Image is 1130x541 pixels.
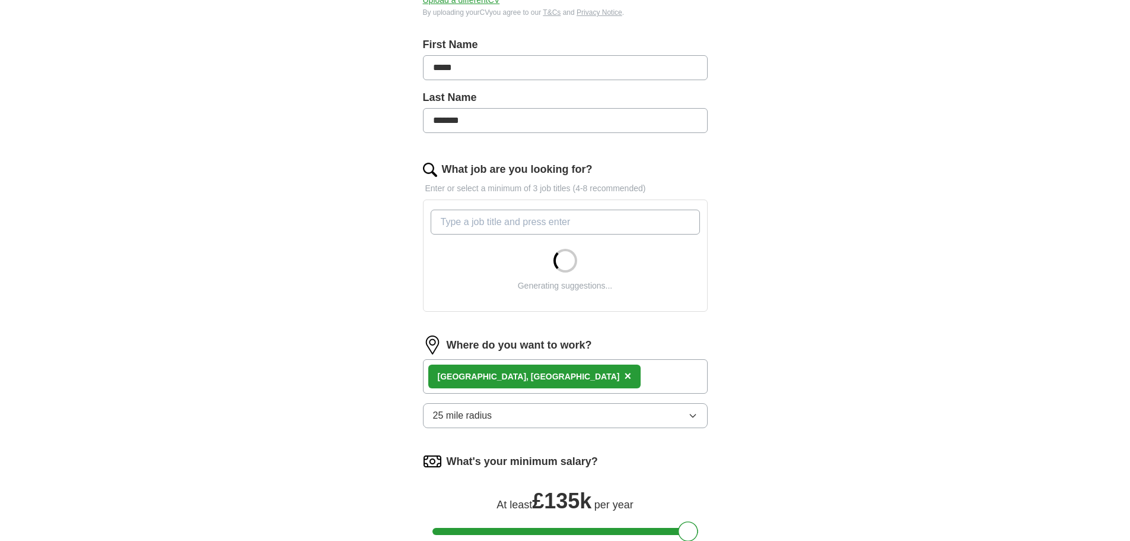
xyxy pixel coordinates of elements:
[518,280,613,292] div: Generating suggestions...
[423,37,708,53] label: First Name
[442,162,593,178] label: What job are you looking for?
[624,369,631,382] span: ×
[532,489,591,513] span: £ 135k
[543,8,561,17] a: T&Cs
[447,454,598,470] label: What's your minimum salary?
[423,403,708,428] button: 25 mile radius
[423,90,708,106] label: Last Name
[577,8,622,17] a: Privacy Notice
[423,163,437,177] img: search.png
[431,210,700,235] input: Type a job title and press enter
[423,336,442,355] img: location.png
[496,499,532,511] span: At least
[438,371,620,383] div: [GEOGRAPHIC_DATA], [GEOGRAPHIC_DATA]
[447,337,592,353] label: Where do you want to work?
[423,182,708,195] p: Enter or select a minimum of 3 job titles (4-8 recommended)
[624,368,631,385] button: ×
[423,7,708,18] div: By uploading your CV you agree to our and .
[423,452,442,471] img: salary.png
[594,499,634,511] span: per year
[433,409,492,423] span: 25 mile radius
